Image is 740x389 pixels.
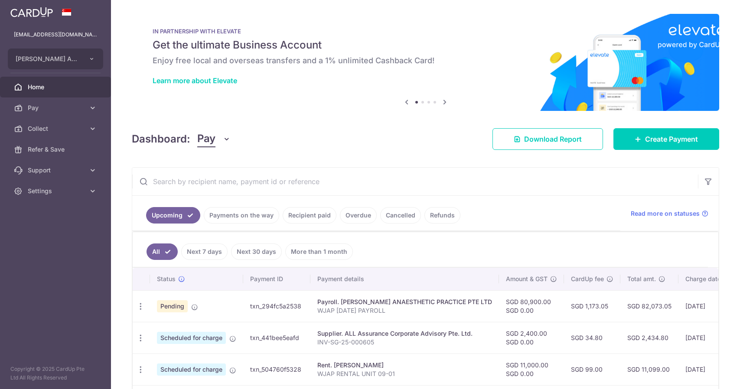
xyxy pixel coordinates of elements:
[157,300,188,312] span: Pending
[157,275,176,283] span: Status
[317,370,492,378] p: WJAP RENTAL UNIT 09-01
[132,131,190,147] h4: Dashboard:
[613,128,719,150] a: Create Payment
[631,209,700,218] span: Read more on statuses
[243,322,310,353] td: txn_441bee5eafd
[620,353,678,385] td: SGD 11,099.00
[231,243,282,260] a: Next 30 days
[8,49,103,69] button: [PERSON_NAME] Anaesthetic Practice
[678,322,737,353] td: [DATE]
[678,353,737,385] td: [DATE]
[28,187,85,195] span: Settings
[340,207,377,224] a: Overdue
[499,322,564,353] td: SGD 2,400.00 SGD 0.00
[317,361,492,370] div: Rent. [PERSON_NAME]
[146,207,200,224] a: Upcoming
[492,128,603,150] a: Download Report
[157,363,226,376] span: Scheduled for charge
[564,322,620,353] td: SGD 34.80
[571,275,604,283] span: CardUp fee
[317,329,492,338] div: Supplier. ALL Assurance Corporate Advisory Pte. Ltd.
[620,322,678,353] td: SGD 2,434.80
[380,207,421,224] a: Cancelled
[317,306,492,315] p: WJAP [DATE] PAYROLL
[28,83,85,91] span: Home
[506,275,548,283] span: Amount & GST
[153,76,237,85] a: Learn more about Elevate
[499,290,564,322] td: SGD 80,900.00 SGD 0.00
[10,7,53,17] img: CardUp
[28,145,85,154] span: Refer & Save
[285,243,353,260] a: More than 1 month
[317,298,492,306] div: Payroll. [PERSON_NAME] ANAESTHETIC PRACTICE PTE LTD
[204,207,279,224] a: Payments on the way
[153,28,698,35] p: IN PARTNERSHIP WITH ELEVATE
[283,207,336,224] a: Recipient paid
[197,131,231,147] button: Pay
[243,290,310,322] td: txn_294fc5a2538
[317,338,492,347] p: INV-SG-25-000605
[678,290,737,322] td: [DATE]
[181,243,228,260] a: Next 7 days
[627,275,656,283] span: Total amt.
[28,166,85,175] span: Support
[685,275,721,283] span: Charge date
[28,124,85,133] span: Collect
[564,290,620,322] td: SGD 1,173.05
[132,168,698,195] input: Search by recipient name, payment id or reference
[14,30,97,39] p: [EMAIL_ADDRESS][DOMAIN_NAME]
[197,131,215,147] span: Pay
[564,353,620,385] td: SGD 99.00
[147,243,178,260] a: All
[631,209,708,218] a: Read more on statuses
[243,353,310,385] td: txn_504760f5328
[524,134,582,144] span: Download Report
[243,268,310,290] th: Payment ID
[499,353,564,385] td: SGD 11,000.00 SGD 0.00
[645,134,698,144] span: Create Payment
[132,14,719,111] img: Renovation banner
[153,38,698,52] h5: Get the ultimate Business Account
[424,207,460,224] a: Refunds
[620,290,678,322] td: SGD 82,073.05
[16,55,80,63] span: [PERSON_NAME] Anaesthetic Practice
[28,104,85,112] span: Pay
[310,268,499,290] th: Payment details
[157,332,226,344] span: Scheduled for charge
[153,55,698,66] h6: Enjoy free local and overseas transfers and a 1% unlimited Cashback Card!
